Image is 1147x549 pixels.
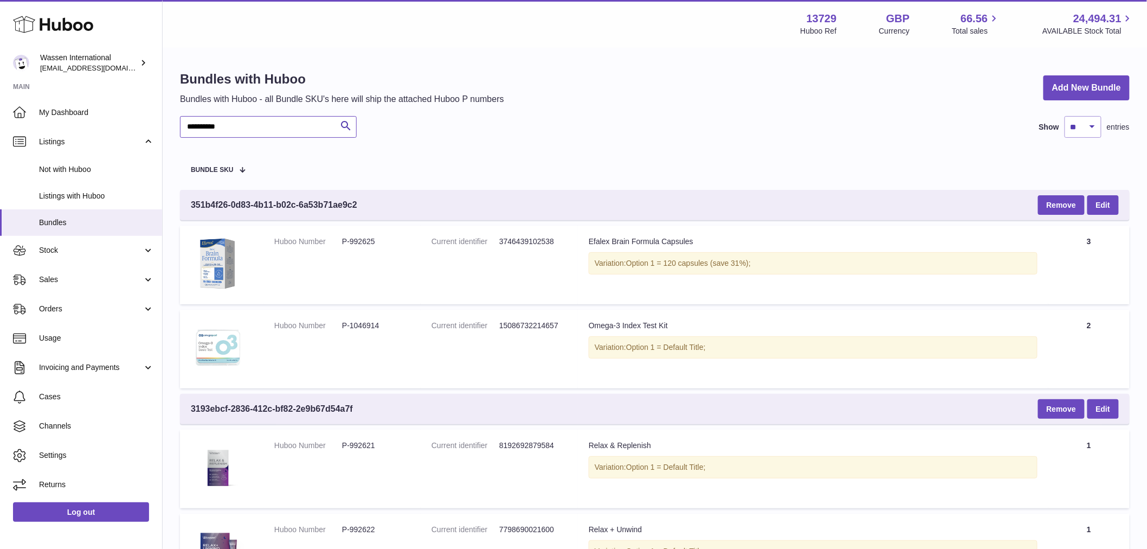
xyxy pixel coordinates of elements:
[499,237,567,247] dd: 3746439102538
[39,164,154,175] span: Not with Huboo
[39,107,154,118] span: My Dashboard
[342,525,410,535] dd: P-992622
[39,274,143,285] span: Sales
[274,321,342,331] dt: Huboo Number
[274,441,342,451] dt: Huboo Number
[342,321,410,331] dd: P-1046914
[879,26,910,36] div: Currency
[1087,195,1119,215] a: Edit
[1043,75,1130,101] a: Add New Bundle
[39,421,154,431] span: Channels
[626,259,751,267] span: Option 1 = 120 capsules (save 31%);
[431,525,499,535] dt: Current identifier
[274,237,342,247] dt: Huboo Number
[342,441,410,451] dd: P-992621
[342,237,410,247] dd: P-992625
[39,480,154,490] span: Returns
[180,93,504,105] p: Bundles with Huboo - all Bundle SKU's here will ship the attached Huboo P numbers
[13,502,149,522] a: Log out
[431,441,499,451] dt: Current identifier
[191,321,245,375] img: Omega-3 Index Test Kit
[807,11,837,26] strong: 13729
[40,53,138,73] div: Wassen International
[589,321,1038,331] div: Omega-3 Index Test Kit
[39,218,154,228] span: Bundles
[589,336,1038,359] div: Variation:
[1042,26,1134,36] span: AVAILABLE Stock Total
[1039,122,1059,132] label: Show
[191,199,357,211] span: 351b4f26-0d83-4b11-b02c-6a53b71ae9c2
[886,11,910,26] strong: GBP
[39,362,143,373] span: Invoicing and Payments
[40,63,159,72] span: [EMAIL_ADDRESS][DOMAIN_NAME]
[1038,195,1085,215] button: Remove
[274,525,342,535] dt: Huboo Number
[1048,226,1130,304] td: 3
[39,245,143,256] span: Stock
[499,321,567,331] dd: 15086732214657
[431,237,499,247] dt: Current identifier
[39,137,143,147] span: Listings
[1107,122,1130,132] span: entries
[1073,11,1122,26] span: 24,494.31
[1048,430,1130,508] td: 1
[39,333,154,343] span: Usage
[191,403,353,415] span: 3193ebcf-2836-412c-bf82-2e9b67d54a7f
[180,71,504,88] h1: Bundles with Huboo
[1048,310,1130,388] td: 2
[39,450,154,461] span: Settings
[952,26,1000,36] span: Total sales
[1087,399,1119,419] a: Edit
[1038,399,1085,419] button: Remove
[952,11,1000,36] a: 66.56 Total sales
[191,167,234,174] span: Bundle SKU
[39,304,143,314] span: Orders
[589,237,1038,247] div: Efalex Brain Formula Capsules
[589,252,1038,274] div: Variation:
[13,55,29,71] img: internalAdmin-13729@internal.huboo.com
[589,525,1038,535] div: Relax + Unwind
[431,321,499,331] dt: Current identifier
[191,237,245,291] img: Efalex Brain Formula Capsules
[626,343,706,352] span: Option 1 = Default Title;
[39,191,154,201] span: Listings with Huboo
[626,463,706,471] span: Option 1 = Default Title;
[961,11,988,26] span: 66.56
[801,26,837,36] div: Huboo Ref
[39,392,154,402] span: Cases
[1042,11,1134,36] a: 24,494.31 AVAILABLE Stock Total
[191,441,245,495] img: Relax & Replenish
[589,441,1038,451] div: Relax & Replenish
[589,456,1038,478] div: Variation:
[499,441,567,451] dd: 8192692879584
[499,525,567,535] dd: 7798690021600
